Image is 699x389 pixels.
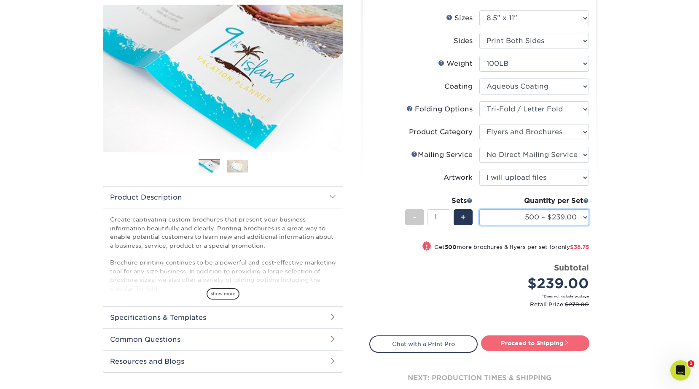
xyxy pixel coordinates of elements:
[670,360,691,381] iframe: Intercom live chat
[376,300,589,308] small: Retail Price:
[2,363,72,386] iframe: Google Customer Reviews
[110,215,336,293] p: Create captivating custom brochures that present your business information beautifully and clearl...
[411,150,473,160] div: Mailing Service
[481,335,589,351] a: Proceed to Shipping
[406,104,473,114] div: Folding Options
[376,294,589,299] small: *Does not include postage
[444,173,473,183] div: Artwork
[207,288,239,300] span: show more
[103,306,343,328] h2: Specifications & Templates
[554,263,589,272] strong: Subtotal
[103,328,343,350] h2: Common Questions
[558,244,589,250] span: only
[426,242,428,251] span: !
[479,196,589,206] div: Quantity per Set
[405,196,473,206] div: Sets
[103,350,343,372] h2: Resources and Blogs
[199,159,220,174] img: Brochures & Flyers 01
[565,301,589,308] span: $279.00
[434,244,589,252] small: Get more brochures & flyers per set for
[444,81,473,92] div: Coating
[409,127,473,137] div: Product Category
[486,273,589,294] div: $239.00
[103,186,343,208] h2: Product Description
[570,244,589,250] span: $38.75
[688,360,694,367] span: 1
[454,36,473,46] div: Sides
[227,159,248,173] img: Brochures & Flyers 02
[445,244,457,250] strong: 500
[438,59,473,69] div: Weight
[446,13,473,23] div: Sizes
[369,335,478,352] a: Chat with a Print Pro
[460,211,466,224] span: +
[413,211,417,224] span: -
